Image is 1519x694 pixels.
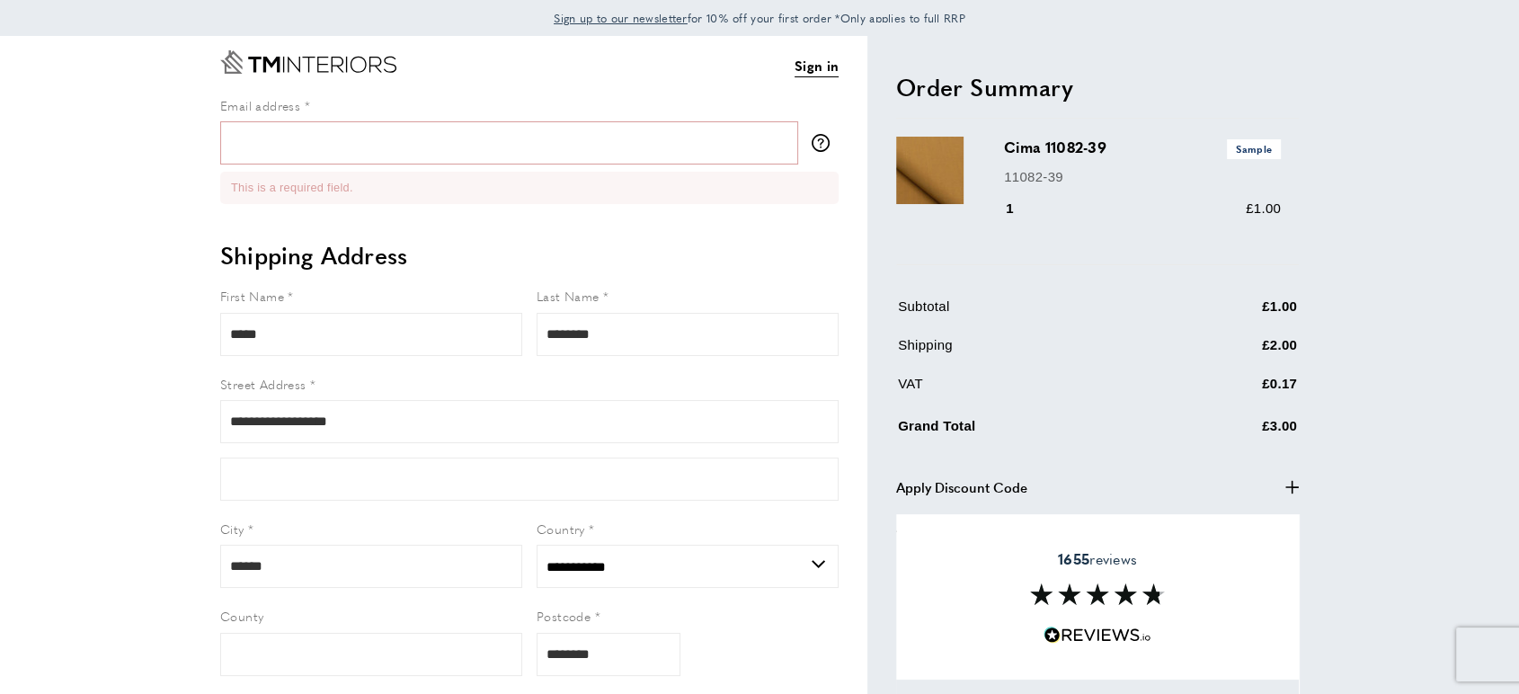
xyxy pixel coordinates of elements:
[1004,166,1281,188] p: 11082-39
[231,179,828,197] li: This is a required field.
[896,476,1027,498] span: Apply Discount Code
[220,287,284,305] span: First Name
[220,239,839,271] h2: Shipping Address
[554,10,688,26] span: Sign up to our newsletter
[537,287,600,305] span: Last Name
[1173,373,1297,408] td: £0.17
[1173,334,1297,369] td: £2.00
[220,375,306,393] span: Street Address
[896,71,1299,103] h2: Order Summary
[220,607,263,625] span: County
[812,134,839,152] button: More information
[898,296,1171,331] td: Subtotal
[220,96,300,114] span: Email address
[1246,200,1281,216] span: £1.00
[1030,583,1165,605] img: Reviews section
[537,520,585,538] span: Country
[1004,137,1281,158] h3: Cima 11082-39
[898,412,1171,450] td: Grand Total
[554,9,688,27] a: Sign up to our newsletter
[1044,627,1151,644] img: Reviews.io 5 stars
[898,334,1171,369] td: Shipping
[896,137,964,204] img: Cima 11082-39
[898,373,1171,408] td: VAT
[795,55,839,77] a: Sign in
[220,520,244,538] span: City
[554,10,965,26] span: for 10% off your first order *Only applies to full RRP
[1227,139,1281,158] span: Sample
[1173,412,1297,450] td: £3.00
[537,607,591,625] span: Postcode
[1004,198,1039,219] div: 1
[1058,550,1137,568] span: reviews
[1173,296,1297,331] td: £1.00
[220,50,396,74] a: Go to Home page
[1058,548,1089,569] strong: 1655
